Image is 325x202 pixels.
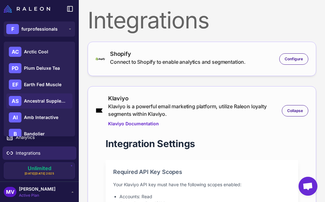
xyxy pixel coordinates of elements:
span: furprofessionals [21,26,58,33]
li: Accounts: Read [119,193,291,200]
div: B [9,129,21,139]
div: Shopify [110,50,246,58]
a: Analytics [3,131,76,144]
div: AS [9,96,21,106]
span: [PERSON_NAME] [19,186,55,193]
span: Unlimited [28,166,51,171]
button: Ffurprofessionals [4,21,75,37]
h2: Required API Key Scopes [113,168,291,176]
a: Integrations [3,146,76,160]
a: Email Design [3,68,76,81]
span: Configure [285,56,303,62]
a: Segments [3,115,76,128]
span: Integrations [16,150,71,157]
span: Ancestral Supplements [24,98,68,104]
span: Plum Deluxe Tea [24,65,60,72]
a: Klaviyo Documentation [108,120,282,127]
img: klaviyo.png [96,108,103,114]
div: Open chat [299,177,317,196]
span: Amb Interactive [24,114,58,121]
div: Integrations [88,9,316,32]
span: Bandolier [24,130,45,137]
span: [DATE][DATE] 2025 [25,171,55,176]
div: MV [4,187,16,197]
span: Earth Fed Muscle [24,81,61,88]
div: Klaviyo is a powerful email marketing platform, utilize Raleon loyalty segments within Klaviyo. [108,103,282,118]
img: Raleon Logo [4,5,50,13]
h1: Integration Settings [106,137,195,150]
span: Collapse [287,108,303,114]
p: Your Klaviyo API key must have the following scopes enabled: [113,181,291,188]
span: Analytics [16,134,71,141]
div: Klaviyo [108,94,282,103]
a: Campaigns [3,83,76,97]
div: F [6,24,19,34]
div: PD [9,63,21,73]
div: AC [9,47,21,57]
div: Connect to Shopify to enable analytics and segmentation. [110,58,246,66]
span: Active Plan [19,193,55,198]
a: Calendar [3,99,76,112]
a: Raleon Logo [4,5,53,13]
div: AI [9,112,21,122]
span: Arctic Cool [24,48,48,55]
img: shopify-logo-primary-logo-456baa801ee66a0a435671082365958316831c9960c480451dd0330bcdae304f.svg [96,57,105,60]
div: EF [9,80,21,90]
